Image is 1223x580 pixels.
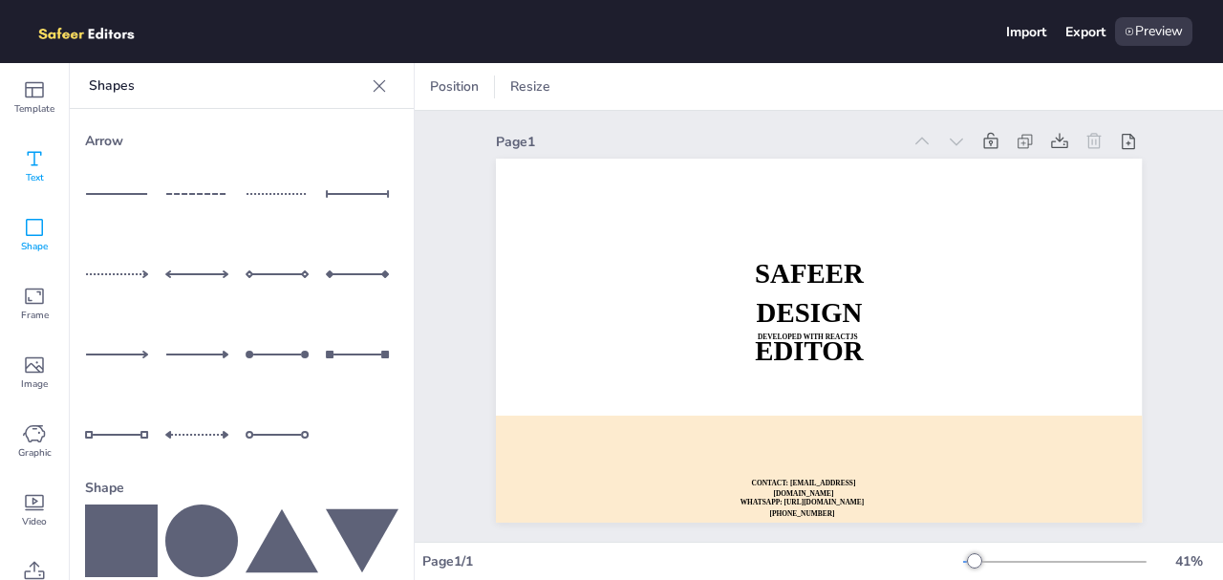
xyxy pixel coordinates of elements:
[1006,23,1046,41] div: Import
[85,471,398,505] div: Shape
[1065,23,1105,41] div: Export
[26,170,44,185] span: Text
[21,239,48,254] span: Shape
[89,63,364,109] p: Shapes
[21,376,48,392] span: Image
[755,297,863,366] strong: DESIGN EDITOR
[755,259,864,290] strong: SAFEER
[751,479,855,497] strong: CONTACT: [EMAIL_ADDRESS][DOMAIN_NAME]
[758,333,858,340] strong: DEVELOPED WITH REACTJS
[21,308,49,323] span: Frame
[422,552,963,570] div: Page 1 / 1
[426,77,483,96] span: Position
[22,514,47,529] span: Video
[1115,17,1192,46] div: Preview
[740,499,865,517] strong: WHATSAPP: [URL][DOMAIN_NAME][PHONE_NUMBER]
[506,77,554,96] span: Resize
[496,133,901,151] div: Page 1
[18,445,52,461] span: Graphic
[85,124,398,158] div: Arrow
[31,17,162,46] img: logo.png
[14,101,54,117] span: Template
[1166,552,1212,570] div: 41 %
